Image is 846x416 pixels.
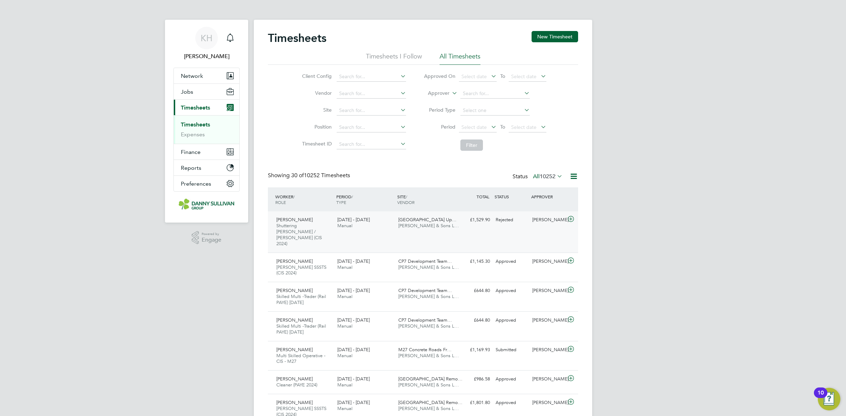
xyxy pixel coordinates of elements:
[460,139,483,151] button: Filter
[276,287,313,293] span: [PERSON_NAME]
[337,258,370,264] span: [DATE] - [DATE]
[397,199,415,205] span: VENDOR
[179,199,234,210] img: dannysullivan-logo-retina.png
[201,33,213,43] span: KH
[398,264,459,270] span: [PERSON_NAME] & Sons L…
[398,323,459,329] span: [PERSON_NAME] & Sons L…
[529,344,566,356] div: [PERSON_NAME]
[291,172,350,179] span: 10252 Timesheets
[493,315,529,326] div: Approved
[498,122,507,131] span: To
[300,73,332,79] label: Client Config
[337,264,352,270] span: Manual
[493,344,529,356] div: Submitted
[181,88,193,95] span: Jobs
[398,287,452,293] span: CP7 Development Team…
[398,258,452,264] span: CP7 Development Team…
[493,190,529,203] div: STATUS
[398,317,452,323] span: CP7 Development Team…
[460,106,530,116] input: Select one
[174,176,239,191] button: Preferences
[461,73,487,80] span: Select date
[532,31,578,42] button: New Timesheet
[173,27,240,61] a: KH[PERSON_NAME]
[202,237,221,243] span: Engage
[424,107,455,113] label: Period Type
[335,190,396,209] div: PERIOD
[181,164,201,171] span: Reports
[291,172,304,179] span: 30 of
[275,199,286,205] span: ROLE
[276,264,326,276] span: [PERSON_NAME] SSSTS (CIS 2024)
[192,231,222,244] a: Powered byEngage
[456,256,493,267] div: £1,145.30
[173,199,240,210] a: Go to home page
[181,131,205,138] a: Expenses
[398,382,459,388] span: [PERSON_NAME] & Sons L…
[456,285,493,297] div: £644.80
[276,399,313,405] span: [PERSON_NAME]
[493,397,529,409] div: Approved
[337,376,370,382] span: [DATE] - [DATE]
[351,194,353,199] span: /
[202,231,221,237] span: Powered by
[418,90,449,97] label: Approver
[174,84,239,99] button: Jobs
[276,317,313,323] span: [PERSON_NAME]
[336,199,346,205] span: TYPE
[174,144,239,160] button: Finance
[337,139,406,149] input: Search for...
[460,89,530,99] input: Search for...
[337,223,352,229] span: Manual
[529,373,566,385] div: [PERSON_NAME]
[165,20,248,223] nav: Main navigation
[337,89,406,99] input: Search for...
[174,160,239,175] button: Reports
[493,214,529,226] div: Rejected
[300,124,332,130] label: Position
[173,52,240,61] span: Katie Holland
[300,107,332,113] label: Site
[337,287,370,293] span: [DATE] - [DATE]
[540,173,556,180] span: 10252
[817,393,824,402] div: 10
[498,72,507,81] span: To
[174,100,239,115] button: Timesheets
[181,121,210,128] a: Timesheets
[174,68,239,83] button: Network
[276,323,326,335] span: Skilled Multi -Trader (Rail PAYE) [DATE]
[300,90,332,96] label: Vendor
[337,347,370,353] span: [DATE] - [DATE]
[529,285,566,297] div: [PERSON_NAME]
[274,190,335,209] div: WORKER
[276,376,313,382] span: [PERSON_NAME]
[276,293,326,305] span: Skilled Multi -Trader (Rail PAYE) [DATE]
[337,405,352,411] span: Manual
[366,52,422,65] li: Timesheets I Follow
[529,397,566,409] div: [PERSON_NAME]
[300,141,332,147] label: Timesheet ID
[337,123,406,132] input: Search for...
[276,353,325,365] span: Multi Skilled Operative - CIS - M27
[337,72,406,82] input: Search for...
[337,399,370,405] span: [DATE] - [DATE]
[456,397,493,409] div: £1,801.80
[493,373,529,385] div: Approved
[337,106,406,116] input: Search for...
[511,73,537,80] span: Select date
[493,285,529,297] div: Approved
[398,353,459,359] span: [PERSON_NAME] & Sons L…
[818,388,840,410] button: Open Resource Center, 10 new notifications
[181,73,203,79] span: Network
[529,315,566,326] div: [PERSON_NAME]
[268,31,326,45] h2: Timesheets
[398,223,459,229] span: [PERSON_NAME] & Sons L…
[398,405,459,411] span: [PERSON_NAME] & Sons L…
[276,382,317,388] span: Cleaner (PAYE 2024)
[529,256,566,267] div: [PERSON_NAME]
[456,214,493,226] div: £1,529.90
[533,173,563,180] label: All
[276,217,313,223] span: [PERSON_NAME]
[529,214,566,226] div: [PERSON_NAME]
[337,323,352,329] span: Manual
